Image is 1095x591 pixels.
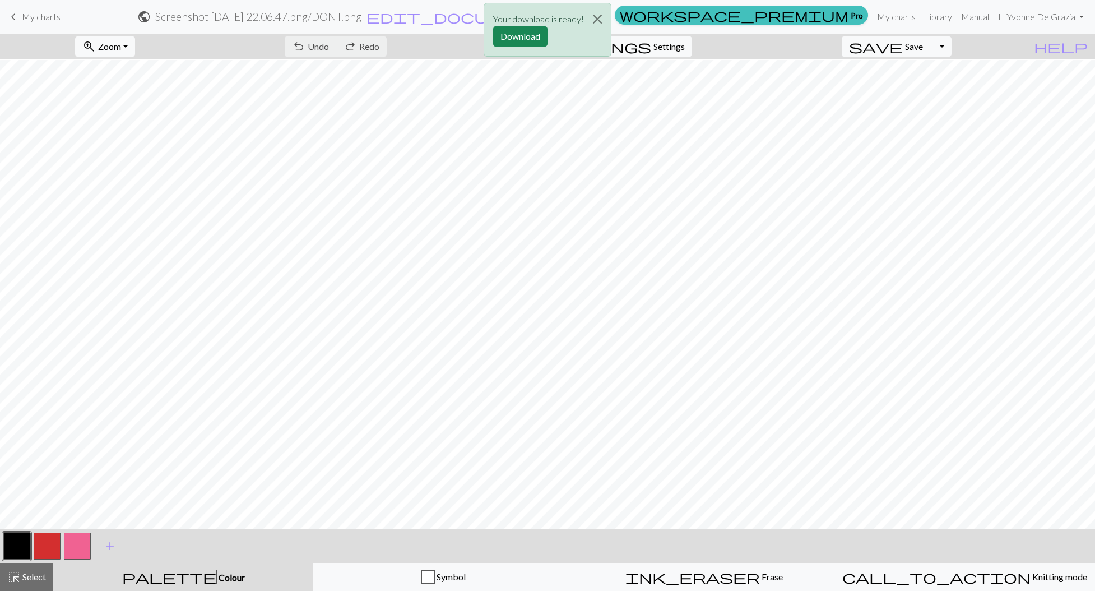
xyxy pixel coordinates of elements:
span: add [103,538,117,554]
button: Symbol [313,563,574,591]
span: call_to_action [842,569,1031,585]
p: Your download is ready! [493,12,584,26]
span: Select [21,571,46,582]
button: Colour [53,563,313,591]
button: Close [584,3,611,35]
button: Erase [574,563,834,591]
span: Erase [760,571,783,582]
span: ink_eraser [625,569,760,585]
span: Colour [217,572,245,583]
span: highlight_alt [7,569,21,585]
button: Knitting mode [834,563,1095,591]
span: palette [122,569,216,585]
button: Download [493,26,547,47]
span: Symbol [435,571,466,582]
span: Knitting mode [1031,571,1087,582]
